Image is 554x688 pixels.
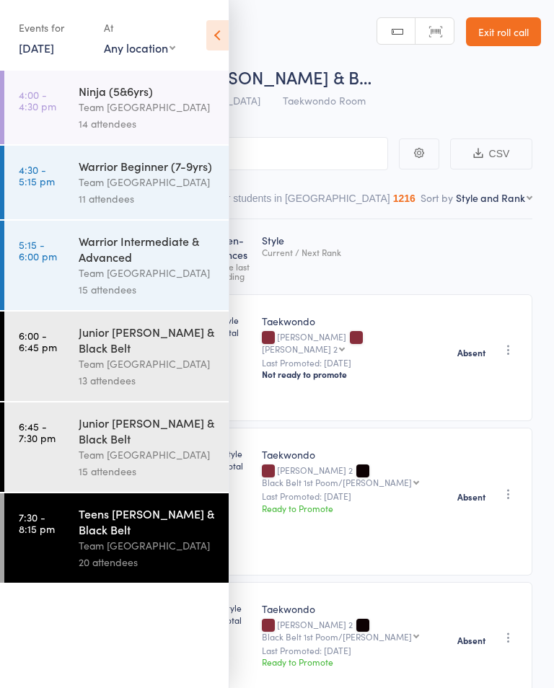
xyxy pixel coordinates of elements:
a: 6:45 -7:30 pmJunior [PERSON_NAME] & Black BeltTeam [GEOGRAPHIC_DATA]15 attendees [4,402,229,492]
div: [PERSON_NAME] 2 [262,344,338,353]
span: 81 style [214,601,250,614]
span: 0 total [214,326,250,338]
time: 6:00 - 6:45 pm [19,330,57,353]
div: Junior [PERSON_NAME] & Black Belt [79,324,216,356]
div: since last grading [214,262,250,281]
time: 4:00 - 4:30 pm [19,89,56,112]
div: 13 attendees [79,372,216,389]
div: Team [GEOGRAPHIC_DATA] [79,99,216,115]
a: 6:00 -6:45 pmJunior [PERSON_NAME] & Black BeltTeam [GEOGRAPHIC_DATA]13 attendees [4,312,229,401]
div: At [104,16,175,40]
span: Taekwondo Room [283,93,366,107]
div: Team [GEOGRAPHIC_DATA] [79,446,216,463]
div: [PERSON_NAME] [262,332,446,353]
div: Style [256,226,452,288]
span: 81 total [214,614,250,626]
span: Teens [PERSON_NAME] & B… [141,65,371,89]
a: 4:00 -4:30 pmNinja (5&6yrs)Team [GEOGRAPHIC_DATA]14 attendees [4,71,229,144]
div: Black Belt 1st Poom/[PERSON_NAME] [262,632,412,641]
a: Exit roll call [466,17,541,46]
span: 38 total [214,459,250,472]
div: 1216 [393,193,415,204]
div: Team [GEOGRAPHIC_DATA] [79,537,216,554]
div: Taekwondo [262,314,446,328]
button: Other students in [GEOGRAPHIC_DATA]1216 [205,185,415,219]
time: 7:30 - 8:15 pm [19,511,55,534]
div: Team [GEOGRAPHIC_DATA] [79,265,216,281]
div: 20 attendees [79,554,216,570]
a: 7:30 -8:15 pmTeens [PERSON_NAME] & Black BeltTeam [GEOGRAPHIC_DATA]20 attendees [4,493,229,583]
div: Junior [PERSON_NAME] & Black Belt [79,415,216,446]
a: [DATE] [19,40,54,56]
div: Events for [19,16,89,40]
div: Teens [PERSON_NAME] & Black Belt [79,506,216,537]
div: [PERSON_NAME] 2 [262,619,446,641]
small: Last Promoted: [DATE] [262,645,446,656]
div: Warrior Beginner (7-9yrs) [79,158,216,174]
small: Last Promoted: [DATE] [262,491,446,501]
div: Ready to Promote [262,502,446,514]
span: 37 style [214,447,250,459]
div: 14 attendees [79,115,216,132]
small: Last Promoted: [DATE] [262,358,446,368]
div: Team [GEOGRAPHIC_DATA] [79,174,216,190]
div: 11 attendees [79,190,216,207]
div: Black Belt 1st Poom/[PERSON_NAME] [262,477,412,487]
label: Sort by [421,190,453,205]
div: Team [GEOGRAPHIC_DATA] [79,356,216,372]
time: 4:30 - 5:15 pm [19,164,55,187]
div: Style and Rank [456,190,525,205]
strong: Absent [457,491,485,503]
div: Taekwondo [262,447,446,462]
div: 15 attendees [79,281,216,298]
div: Any location [104,40,175,56]
div: Ready to Promote [262,656,446,668]
time: 5:15 - 6:00 pm [19,239,57,262]
div: Taekwondo [262,601,446,616]
strong: Absent [457,347,485,358]
div: [PERSON_NAME] 2 [262,465,446,487]
a: 5:15 -6:00 pmWarrior Intermediate & AdvancedTeam [GEOGRAPHIC_DATA]15 attendees [4,221,229,310]
a: 4:30 -5:15 pmWarrior Beginner (7-9yrs)Team [GEOGRAPHIC_DATA]11 attendees [4,146,229,219]
strong: Absent [457,635,485,646]
div: Ninja (5&6yrs) [79,83,216,99]
div: Atten­dances [208,226,256,288]
button: CSV [450,138,532,169]
time: 6:45 - 7:30 pm [19,420,56,444]
span: 0 style [214,314,250,326]
div: Not ready to promote [262,369,446,380]
div: Warrior Intermediate & Advanced [79,233,216,265]
div: Current / Next Rank [262,247,446,257]
div: 15 attendees [79,463,216,480]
